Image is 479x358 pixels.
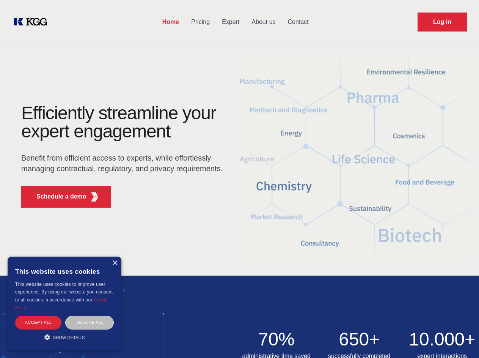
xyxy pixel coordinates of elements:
img: KGG Fifth Element RED [90,192,99,202]
h2: 70% [240,330,314,349]
button: Schedule a demoKGG Fifth Element RED [21,186,111,208]
a: Cookie Policy [15,298,108,310]
p: Benefit from efficient access to experts, while effortlessly managing contractual, regulatory, an... [21,153,228,174]
h1: Efficiently streamline your expert engagement [21,104,228,140]
a: Contact [282,12,315,32]
a: About us [245,12,281,32]
a: Pricing [185,12,216,32]
a: Expert [216,12,245,32]
h2: 650+ [322,330,396,349]
div: Decline all [65,316,114,329]
div: Close [112,260,118,266]
span: This website uses cookies to improve user experience. By using our website you consent to all coo... [15,282,113,303]
p: Schedule a demo [36,192,86,201]
a: Request Demo [418,13,467,32]
a: KOL Knowledge Platform: Talk to Key External Experts (KEE) [12,16,53,28]
div: Show details [15,333,114,341]
span: Show details [53,335,85,340]
img: KGG Fifth Element RED [240,49,470,268]
div: This website uses cookies [15,262,114,281]
div: Accept all [15,316,61,329]
a: Home [156,12,185,32]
